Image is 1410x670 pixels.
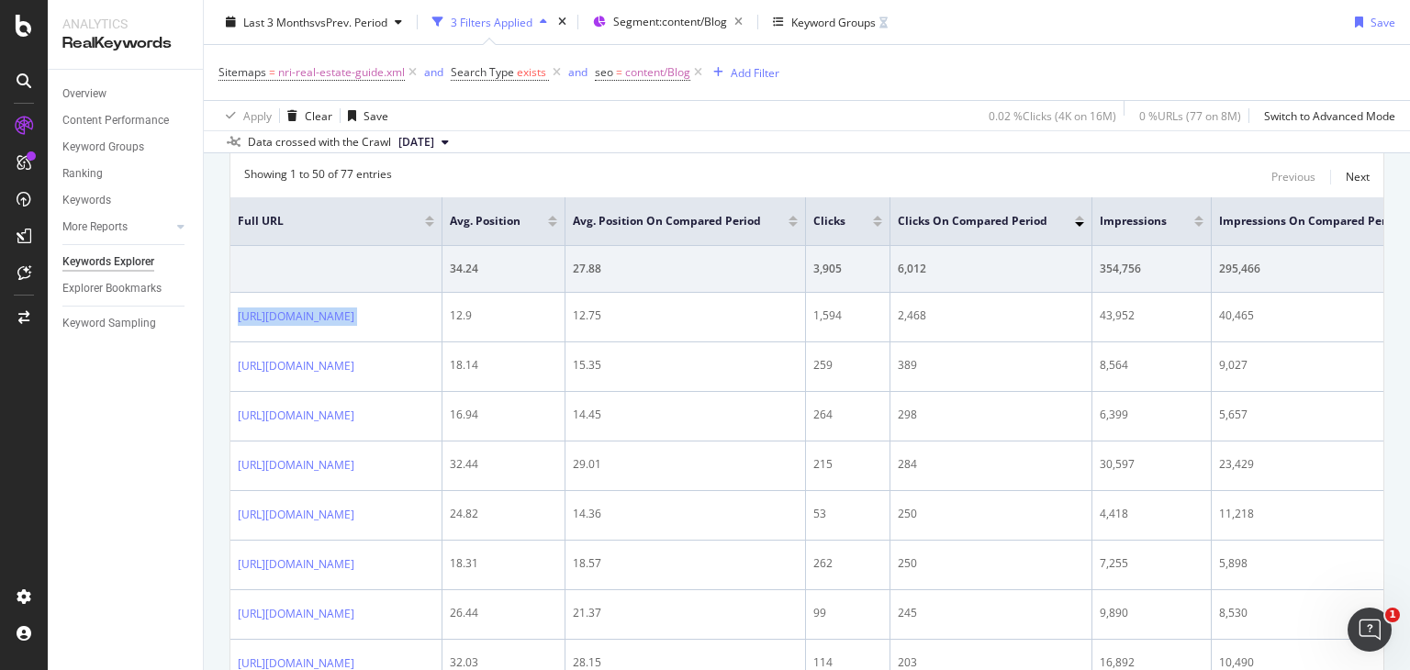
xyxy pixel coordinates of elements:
[595,64,613,80] span: seo
[625,60,690,85] span: content/Blog
[62,84,190,104] a: Overview
[813,456,882,473] div: 215
[238,407,354,425] a: [URL][DOMAIN_NAME]
[244,166,392,188] div: Showing 1 to 50 of 77 entries
[813,407,882,423] div: 264
[62,15,188,33] div: Analytics
[450,506,557,522] div: 24.82
[450,261,557,277] div: 34.24
[391,131,456,153] button: [DATE]
[238,506,354,524] a: [URL][DOMAIN_NAME]
[450,605,557,621] div: 26.44
[1346,169,1370,184] div: Next
[1100,506,1203,522] div: 4,418
[243,107,272,123] div: Apply
[248,134,391,151] div: Data crossed with the Crawl
[450,357,557,374] div: 18.14
[898,307,1084,324] div: 2,468
[62,138,190,157] a: Keyword Groups
[1371,14,1395,29] div: Save
[243,14,315,29] span: Last 3 Months
[517,64,546,80] span: exists
[1100,407,1203,423] div: 6,399
[573,261,798,277] div: 27.88
[364,107,388,123] div: Save
[573,456,798,473] div: 29.01
[315,14,387,29] span: vs Prev. Period
[813,307,882,324] div: 1,594
[1257,101,1395,130] button: Switch to Advanced Mode
[1385,608,1400,622] span: 1
[62,314,190,333] a: Keyword Sampling
[573,605,798,621] div: 21.37
[1100,456,1203,473] div: 30,597
[616,64,622,80] span: =
[898,213,1047,229] span: Clicks On Compared Period
[62,252,154,272] div: Keywords Explorer
[62,111,169,130] div: Content Performance
[898,506,1084,522] div: 250
[62,84,106,104] div: Overview
[1100,307,1203,324] div: 43,952
[62,164,190,184] a: Ranking
[813,605,882,621] div: 99
[1139,107,1241,123] div: 0 % URLs ( 77 on 8M )
[791,14,876,29] div: Keyword Groups
[450,407,557,423] div: 16.94
[813,506,882,522] div: 53
[451,64,514,80] span: Search Type
[1271,169,1315,184] div: Previous
[813,213,845,229] span: Clicks
[62,279,190,298] a: Explorer Bookmarks
[898,261,1084,277] div: 6,012
[425,7,554,37] button: 3 Filters Applied
[1348,608,1392,652] iframe: Intercom live chat
[341,101,388,130] button: Save
[218,7,409,37] button: Last 3 MonthsvsPrev. Period
[62,279,162,298] div: Explorer Bookmarks
[280,101,332,130] button: Clear
[813,555,882,572] div: 262
[1264,107,1395,123] div: Switch to Advanced Mode
[898,357,1084,374] div: 389
[573,407,798,423] div: 14.45
[62,191,111,210] div: Keywords
[238,357,354,375] a: [URL][DOMAIN_NAME]
[62,33,188,54] div: RealKeywords
[813,357,882,374] div: 259
[1100,213,1167,229] span: Impressions
[706,61,779,84] button: Add Filter
[573,213,761,229] span: Avg. Position On Compared Period
[731,64,779,80] div: Add Filter
[62,138,144,157] div: Keyword Groups
[238,213,397,229] span: Full URL
[424,64,443,80] div: and
[1346,166,1370,188] button: Next
[898,555,1084,572] div: 250
[573,555,798,572] div: 18.57
[62,191,190,210] a: Keywords
[450,555,557,572] div: 18.31
[269,64,275,80] span: =
[62,111,190,130] a: Content Performance
[568,63,587,81] button: and
[450,307,557,324] div: 12.9
[238,307,354,326] a: [URL][DOMAIN_NAME]
[813,261,882,277] div: 3,905
[573,307,798,324] div: 12.75
[424,63,443,81] button: and
[1219,213,1404,229] span: Impressions On Compared Period
[1100,555,1203,572] div: 7,255
[1100,357,1203,374] div: 8,564
[218,64,266,80] span: Sitemaps
[586,7,750,37] button: Segment:content/Blog
[573,506,798,522] div: 14.36
[238,605,354,623] a: [URL][DOMAIN_NAME]
[62,314,156,333] div: Keyword Sampling
[62,164,103,184] div: Ranking
[62,218,128,237] div: More Reports
[62,252,190,272] a: Keywords Explorer
[218,101,272,130] button: Apply
[613,14,727,29] span: Segment: content/Blog
[305,107,332,123] div: Clear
